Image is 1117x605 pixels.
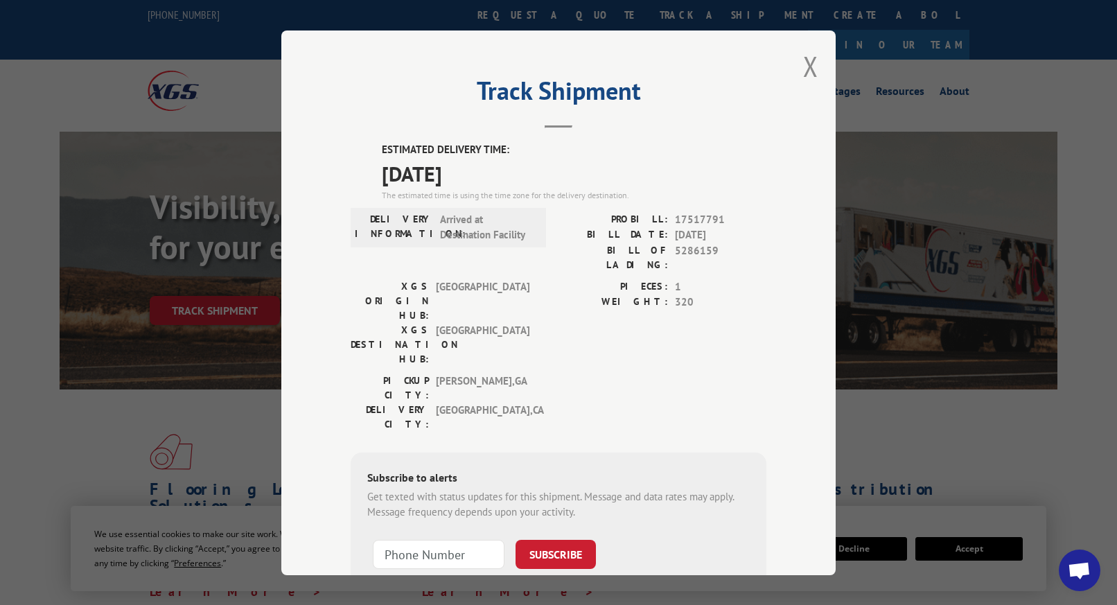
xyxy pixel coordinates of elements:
span: [PERSON_NAME] , GA [436,373,529,402]
span: 320 [675,295,766,310]
div: The estimated time is using the time zone for the delivery destination. [382,188,766,201]
span: 1 [675,279,766,295]
span: [GEOGRAPHIC_DATA] [436,322,529,366]
span: 17517791 [675,211,766,227]
label: XGS ORIGIN HUB: [351,279,429,322]
span: Arrived at Destination Facility [440,211,534,243]
label: BILL DATE: [558,227,668,243]
div: Open chat [1059,550,1100,591]
div: Subscribe to alerts [367,468,750,489]
span: [DATE] [382,157,766,188]
input: Phone Number [373,539,504,568]
label: DELIVERY CITY: [351,402,429,431]
div: Get texted with status updates for this shipment. Message and data rates may apply. Message frequ... [367,489,750,520]
label: PIECES: [558,279,668,295]
span: [GEOGRAPHIC_DATA] , CA [436,402,529,431]
h2: Track Shipment [351,81,766,107]
label: BILL OF LADING: [558,243,668,272]
label: ESTIMATED DELIVERY TIME: [382,142,766,158]
span: [DATE] [675,227,766,243]
button: Close modal [803,48,818,85]
label: WEIGHT: [558,295,668,310]
span: [GEOGRAPHIC_DATA] [436,279,529,322]
label: DELIVERY INFORMATION: [355,211,433,243]
label: XGS DESTINATION HUB: [351,322,429,366]
label: PROBILL: [558,211,668,227]
span: 5286159 [675,243,766,272]
button: SUBSCRIBE [516,539,596,568]
label: PICKUP CITY: [351,373,429,402]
